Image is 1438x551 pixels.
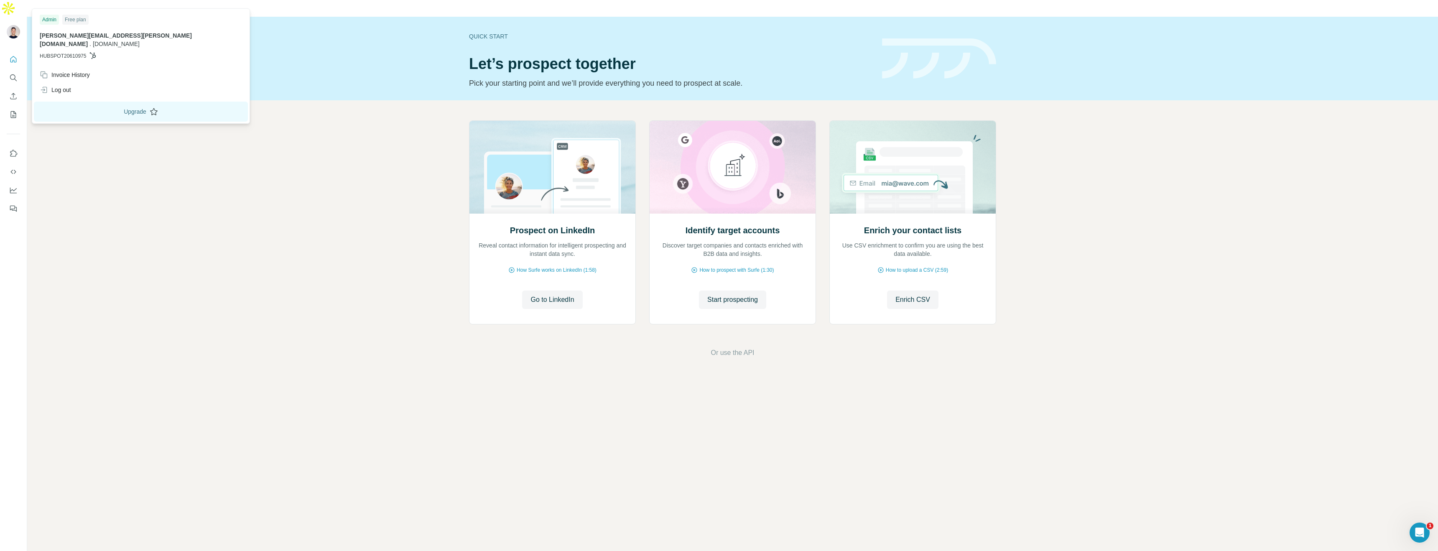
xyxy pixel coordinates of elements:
[7,146,20,161] button: Use Surfe on LinkedIn
[7,107,20,122] button: My lists
[7,52,20,67] button: Quick start
[1427,523,1433,529] span: 1
[469,77,872,89] p: Pick your starting point and we’ll provide everything you need to prospect at scale.
[699,291,766,309] button: Start prospecting
[89,41,91,47] span: .
[40,32,192,47] span: [PERSON_NAME][EMAIL_ADDRESS][PERSON_NAME][DOMAIN_NAME]
[62,15,89,25] div: Free plan
[686,224,780,236] h2: Identify target accounts
[1410,523,1430,543] iframe: Intercom live chat
[510,224,595,236] h2: Prospect on LinkedIn
[522,291,582,309] button: Go to LinkedIn
[882,38,996,79] img: banner
[649,121,816,214] img: Identify target accounts
[469,121,636,214] img: Prospect on LinkedIn
[40,86,71,94] div: Log out
[829,121,996,214] img: Enrich your contact lists
[838,241,987,258] p: Use CSV enrichment to confirm you are using the best data available.
[7,70,20,85] button: Search
[530,295,574,305] span: Go to LinkedIn
[23,13,41,20] div: v 4.0.25
[469,56,872,72] h1: Let’s prospect together
[34,102,248,122] button: Upgrade
[469,32,872,41] div: Quick start
[517,266,597,274] span: How Surfe works on LinkedIn (1:58)
[13,22,20,28] img: website_grey.svg
[83,48,90,55] img: tab_keywords_by_traffic_grey.svg
[478,241,627,258] p: Reveal contact information for intelligent prospecting and instant data sync.
[887,291,938,309] button: Enrich CSV
[92,49,141,55] div: Keywords by Traffic
[886,266,948,274] span: How to upload a CSV (2:59)
[7,183,20,198] button: Dashboard
[699,266,774,274] span: How to prospect with Surfe (1:30)
[40,71,90,79] div: Invoice History
[864,224,961,236] h2: Enrich your contact lists
[895,295,930,305] span: Enrich CSV
[40,52,86,60] span: HUBSPOT20610975
[7,164,20,179] button: Use Surfe API
[13,13,20,20] img: logo_orange.svg
[23,48,29,55] img: tab_domain_overview_orange.svg
[7,25,20,38] img: Avatar
[707,295,758,305] span: Start prospecting
[40,15,59,25] div: Admin
[32,49,75,55] div: Domain Overview
[7,201,20,216] button: Feedback
[658,241,807,258] p: Discover target companies and contacts enriched with B2B data and insights.
[93,41,140,47] span: [DOMAIN_NAME]
[711,348,754,358] button: Or use the API
[22,22,92,28] div: Domain: [DOMAIN_NAME]
[7,89,20,104] button: Enrich CSV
